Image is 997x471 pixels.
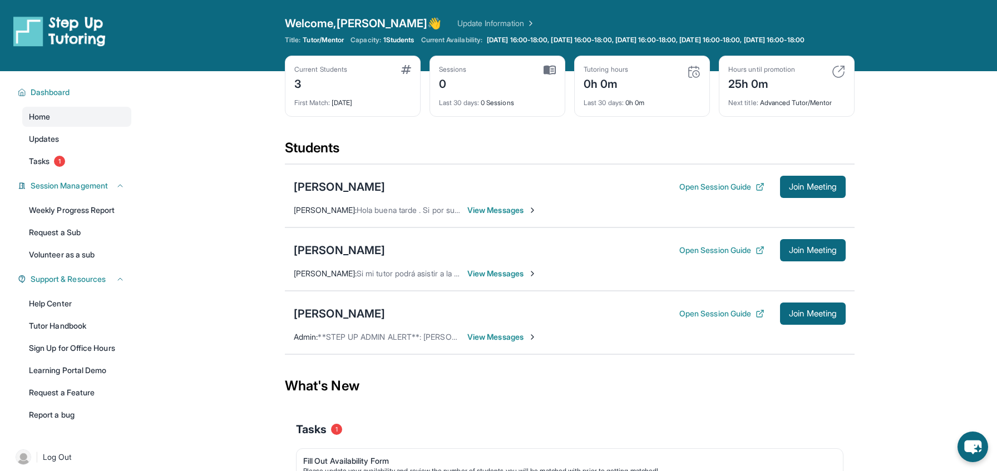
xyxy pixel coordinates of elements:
img: Chevron-Right [528,206,537,215]
button: chat-button [957,432,988,462]
span: Join Meeting [789,184,837,190]
span: Next title : [728,98,758,107]
div: 0 [439,74,467,92]
a: Update Information [457,18,535,29]
span: Welcome, [PERSON_NAME] 👋 [285,16,442,31]
img: card [401,65,411,74]
div: Students [285,139,855,163]
img: Chevron-Right [528,333,537,341]
span: Last 30 days : [439,98,479,107]
div: [PERSON_NAME] [294,306,385,321]
img: Chevron Right [524,18,535,29]
a: Volunteer as a sub [22,245,131,265]
button: Join Meeting [780,239,846,261]
div: Current Students [294,65,347,74]
button: Join Meeting [780,303,846,325]
img: Chevron-Right [528,269,537,278]
span: Join Meeting [789,247,837,254]
div: 0 Sessions [439,92,556,107]
span: Tasks [296,422,327,437]
div: Fill Out Availability Form [303,455,827,467]
a: Report a bug [22,405,131,425]
span: | [36,450,38,464]
span: [PERSON_NAME] : [294,269,357,278]
span: Session Management [31,180,108,191]
span: First Match : [294,98,330,107]
div: [PERSON_NAME] [294,242,385,258]
button: Session Management [26,180,125,191]
span: 1 [54,156,65,167]
a: Updates [22,129,131,149]
span: Support & Resources [31,274,106,285]
span: Join Meeting [789,310,837,317]
button: Open Session Guide [679,245,764,256]
div: Sessions [439,65,467,74]
div: 25h 0m [728,74,795,92]
img: user-img [16,449,31,465]
img: card [832,65,845,78]
div: 0h 0m [584,74,628,92]
a: [DATE] 16:00-18:00, [DATE] 16:00-18:00, [DATE] 16:00-18:00, [DATE] 16:00-18:00, [DATE] 16:00-18:00 [485,36,807,44]
div: [PERSON_NAME] [294,179,385,195]
span: Dashboard [31,87,70,98]
img: card [544,65,556,75]
a: Tasks1 [22,151,131,171]
span: Last 30 days : [584,98,624,107]
a: Sign Up for Office Hours [22,338,131,358]
a: Request a Sub [22,222,131,242]
button: Open Session Guide [679,181,764,192]
span: View Messages [467,268,537,279]
span: Current Availability: [421,36,482,44]
div: What's New [285,361,855,410]
span: Title: [285,36,300,44]
div: [DATE] [294,92,411,107]
span: View Messages [467,205,537,216]
span: Tutor/Mentor [303,36,344,44]
div: Advanced Tutor/Mentor [728,92,845,107]
span: [DATE] 16:00-18:00, [DATE] 16:00-18:00, [DATE] 16:00-18:00, [DATE] 16:00-18:00, [DATE] 16:00-18:00 [487,36,804,44]
span: Updates [29,133,60,145]
a: Home [22,107,131,127]
a: Weekly Progress Report [22,200,131,220]
span: Si mi tutor podrá asistir a la primera reunión [357,269,510,278]
a: Tutor Handbook [22,316,131,336]
div: 0h 0m [584,92,700,107]
span: Hola buena tarde . Si por supuesto. [357,205,480,215]
button: Open Session Guide [679,308,764,319]
div: Hours until promotion [728,65,795,74]
span: [PERSON_NAME] : [294,205,357,215]
a: Request a Feature [22,383,131,403]
span: **STEP UP ADMIN ALERT**: [PERSON_NAME], este es el chat en donde se conectara con el tutor. - [PE... [318,332,816,341]
button: Dashboard [26,87,125,98]
a: Learning Portal Demo [22,360,131,380]
span: 1 [331,424,342,435]
span: Log Out [43,452,72,463]
span: 1 Students [383,36,414,44]
img: logo [13,16,106,47]
span: View Messages [467,331,537,343]
img: card [687,65,700,78]
button: Join Meeting [780,176,846,198]
a: Help Center [22,294,131,314]
span: Capacity: [351,36,381,44]
span: Tasks [29,156,50,167]
div: 3 [294,74,347,92]
div: Tutoring hours [584,65,628,74]
button: Support & Resources [26,274,125,285]
span: Admin : [294,332,318,341]
span: Home [29,111,50,122]
a: |Log Out [11,445,131,469]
